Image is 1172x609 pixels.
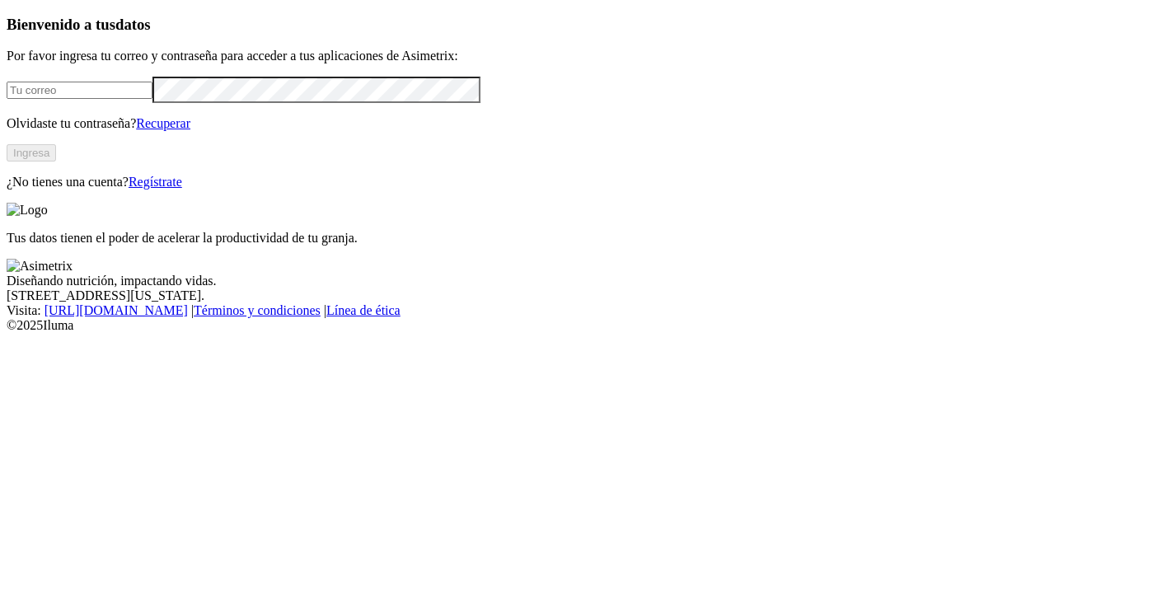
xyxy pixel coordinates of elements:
a: Términos y condiciones [194,303,321,317]
a: Regístrate [129,175,182,189]
p: Olvidaste tu contraseña? [7,116,1165,131]
a: Línea de ética [326,303,401,317]
p: Tus datos tienen el poder de acelerar la productividad de tu granja. [7,231,1165,246]
button: Ingresa [7,144,56,162]
a: Recuperar [136,116,190,130]
div: Diseñando nutrición, impactando vidas. [7,274,1165,288]
a: [URL][DOMAIN_NAME] [45,303,188,317]
h3: Bienvenido a tus [7,16,1165,34]
img: Asimetrix [7,259,73,274]
img: Logo [7,203,48,218]
span: datos [115,16,151,33]
div: [STREET_ADDRESS][US_STATE]. [7,288,1165,303]
input: Tu correo [7,82,152,99]
p: ¿No tienes una cuenta? [7,175,1165,190]
div: Visita : | | [7,303,1165,318]
p: Por favor ingresa tu correo y contraseña para acceder a tus aplicaciones de Asimetrix: [7,49,1165,63]
div: © 2025 Iluma [7,318,1165,333]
